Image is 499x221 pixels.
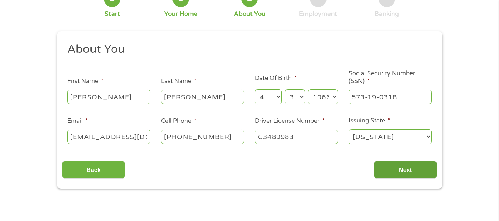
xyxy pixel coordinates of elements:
input: john@gmail.com [67,130,150,144]
label: Last Name [161,77,196,85]
input: Back [62,161,125,179]
input: (541) 754-3010 [161,130,244,144]
div: Start [105,10,120,18]
label: Social Security Number (SSN) [349,70,432,85]
div: About You [234,10,265,18]
h2: About You [67,42,426,57]
input: 078-05-1120 [349,90,432,104]
input: Smith [161,90,244,104]
label: Date Of Birth [255,75,297,82]
label: Driver License Number [255,117,325,125]
label: Email [67,117,88,125]
label: Cell Phone [161,117,196,125]
input: John [67,90,150,104]
div: Banking [375,10,399,18]
label: Issuing State [349,117,390,125]
label: First Name [67,77,103,85]
div: Employment [299,10,337,18]
input: Next [374,161,437,179]
div: Your Home [164,10,198,18]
